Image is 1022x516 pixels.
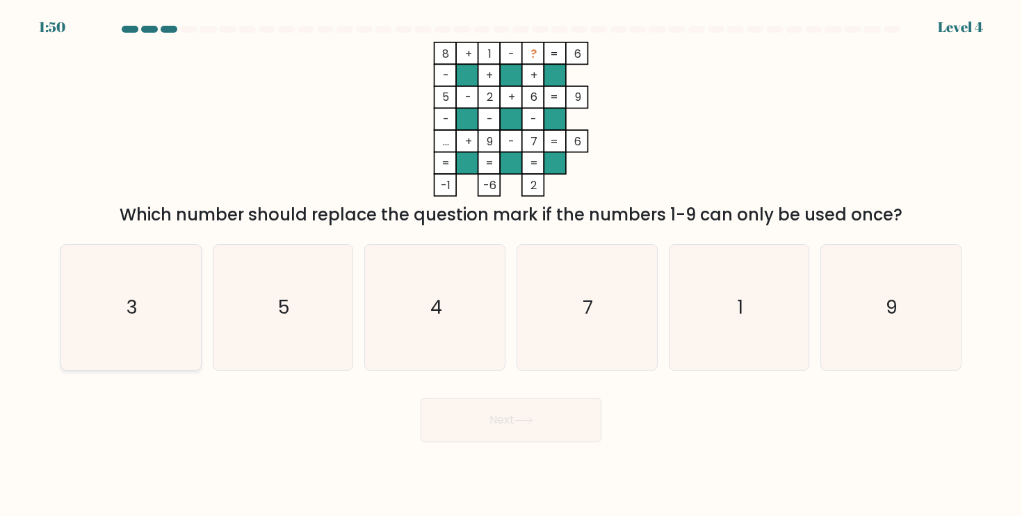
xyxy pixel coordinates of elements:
text: 7 [583,294,594,320]
tspan: + [465,134,472,150]
tspan: 6 [530,89,537,105]
div: 1:50 [39,17,65,38]
tspan: + [508,89,515,105]
button: Next [421,398,601,442]
tspan: - [465,89,471,105]
div: Level 4 [938,17,983,38]
tspan: + [465,46,472,62]
text: 1 [737,294,743,320]
tspan: 9 [575,89,581,105]
tspan: 6 [574,134,581,150]
tspan: = [550,134,558,150]
tspan: -6 [483,177,496,193]
tspan: - [443,111,449,127]
tspan: 6 [574,46,581,62]
tspan: + [530,67,537,83]
div: Which number should replace the question mark if the numbers 1-9 can only be used once? [69,202,953,227]
tspan: = [485,155,494,171]
tspan: 8 [442,46,449,62]
tspan: = [550,46,558,62]
text: 3 [127,294,138,320]
tspan: = [441,155,450,171]
tspan: - [508,134,514,150]
tspan: = [530,155,538,171]
tspan: 2 [530,177,537,193]
tspan: - [487,111,493,127]
tspan: ? [530,46,537,62]
text: 9 [886,294,898,320]
tspan: 2 [487,89,493,105]
tspan: - [508,46,514,62]
tspan: 1 [488,46,492,62]
tspan: + [486,67,493,83]
tspan: ... [443,134,449,150]
tspan: - [443,67,449,83]
text: 4 [430,294,442,320]
text: 5 [278,294,290,320]
tspan: - [530,111,537,127]
tspan: = [550,89,558,105]
tspan: 9 [487,134,493,150]
tspan: -1 [441,177,451,193]
tspan: 7 [530,134,537,150]
tspan: 5 [442,89,449,105]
